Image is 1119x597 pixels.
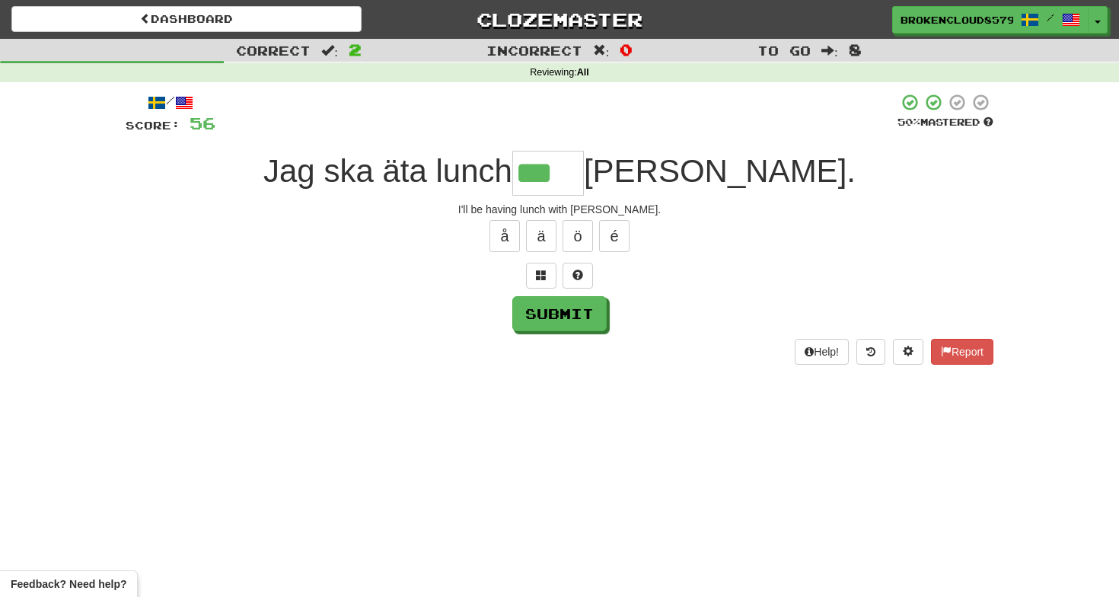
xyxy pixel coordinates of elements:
span: 8 [849,40,862,59]
div: Mastered [897,116,993,129]
span: Incorrect [486,43,582,58]
span: 50 % [897,116,920,128]
span: Open feedback widget [11,576,126,592]
a: Dashboard [11,6,362,32]
span: Correct [236,43,311,58]
span: : [593,44,610,57]
span: 2 [349,40,362,59]
div: I'll be having lunch with [PERSON_NAME]. [126,202,993,217]
button: Submit [512,296,607,331]
button: ö [563,220,593,252]
button: å [489,220,520,252]
span: BrokenCloud8579 [901,13,1013,27]
strong: All [577,67,589,78]
button: Help! [795,339,849,365]
span: 0 [620,40,633,59]
button: Round history (alt+y) [856,339,885,365]
span: : [321,44,338,57]
button: Switch sentence to multiple choice alt+p [526,263,556,289]
span: [PERSON_NAME]. [584,153,856,189]
button: Report [931,339,993,365]
div: / [126,93,215,112]
button: é [599,220,630,252]
span: / [1047,12,1054,23]
span: Score: [126,119,180,132]
a: BrokenCloud8579 / [892,6,1089,34]
a: Clozemaster [384,6,735,33]
span: Jag ska äta lunch [263,153,512,189]
span: To go [757,43,811,58]
span: : [821,44,838,57]
button: Single letter hint - you only get 1 per sentence and score half the points! alt+h [563,263,593,289]
span: 56 [190,113,215,132]
button: ä [526,220,556,252]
